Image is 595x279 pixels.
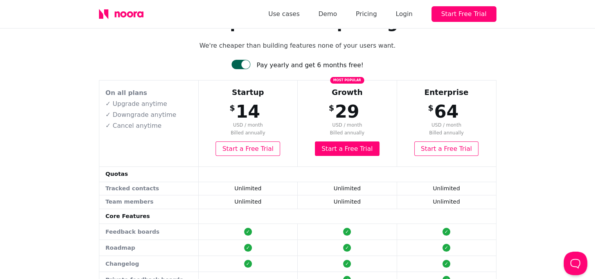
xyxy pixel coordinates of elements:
span: 14 [236,101,260,122]
a: Use cases [268,9,300,20]
span: Billed annually [199,129,297,136]
span: USD / month [397,122,496,129]
div: Enterprise [397,87,496,98]
div: ✓ [442,244,450,252]
strong: On all plans [106,89,147,97]
button: Start Free Trial [431,6,496,22]
td: Unlimited [198,182,298,195]
div: ✓ [244,260,252,268]
div: ✓ [244,228,252,236]
span: $ [428,102,433,114]
p: ✓ Downgrade anytime [106,110,192,120]
span: 64 [434,101,458,122]
a: Start a Free Trial [216,141,280,156]
span: 29 [335,101,359,122]
p: ✓ Cancel anytime [106,121,192,131]
span: $ [230,102,235,114]
td: Unlimited [397,195,496,209]
td: Team members [99,195,199,209]
td: Unlimited [298,182,397,195]
span: Billed annually [397,129,496,136]
div: Startup [199,87,297,98]
td: Tracked contacts [99,182,199,195]
div: Growth [298,87,396,98]
span: USD / month [298,122,396,129]
div: ✓ [244,244,252,252]
div: Login [395,9,412,20]
iframe: Help Scout Beacon - Open [564,252,587,275]
div: ✓ [343,244,351,252]
td: Quotas [99,166,199,182]
p: ✓ Upgrade anytime [106,99,192,109]
a: Pricing [356,9,377,20]
span: Billed annually [298,129,396,136]
span: $ [329,102,334,114]
a: Start a Free Trial [315,141,379,156]
div: ✓ [442,228,450,236]
a: Start a Free Trial [414,141,479,156]
div: ✓ [442,260,450,268]
td: Core Features [99,209,199,224]
td: Changelog [99,256,199,272]
a: Demo [318,9,337,20]
div: ✓ [343,228,351,236]
td: Feedback boards [99,224,199,240]
div: ✓ [343,260,351,268]
span: Most popular [330,77,364,84]
td: Unlimited [397,182,496,195]
td: Unlimited [298,195,397,209]
div: Pay yearly and get 6 months free! [257,60,363,71]
td: Roadmap [99,240,199,256]
span: USD / month [199,122,297,129]
td: Unlimited [198,195,298,209]
p: We're cheaper than building features none of your users want. [99,41,496,50]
